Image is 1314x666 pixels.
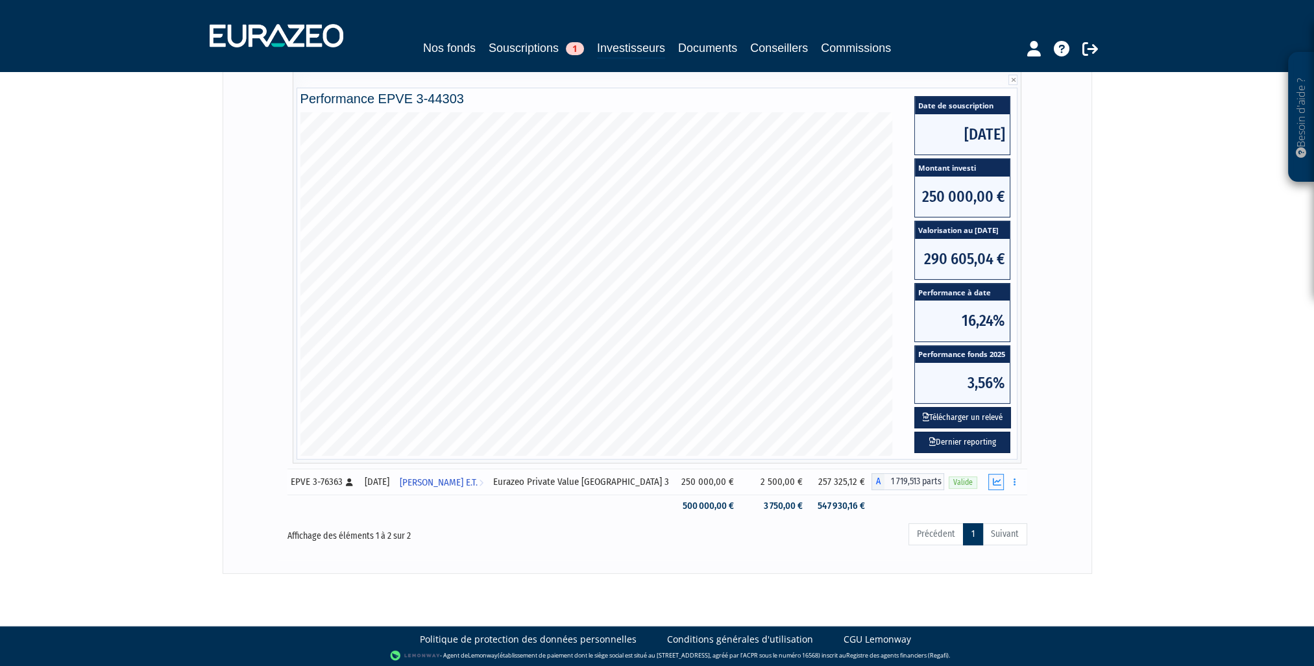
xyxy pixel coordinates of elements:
td: 257 325,12 € [809,469,871,495]
span: Montant investi [915,159,1010,177]
span: Performance à date [915,284,1010,301]
td: 250 000,00 € [676,469,740,495]
td: 3 750,00 € [740,495,809,517]
a: Dernier reporting [914,432,1010,453]
a: Registre des agents financiers (Regafi) [846,650,949,659]
i: Voir l'investisseur [479,471,483,495]
span: Date de souscription [915,97,1010,114]
div: A - Eurazeo Private Value Europe 3 [871,473,944,490]
span: Valorisation au [DATE] [915,221,1010,239]
img: 1732889491-logotype_eurazeo_blanc_rvb.png [210,24,343,47]
button: Télécharger un relevé [914,407,1011,428]
div: [DATE] [365,475,390,489]
span: 290 605,04 € [915,239,1010,279]
a: Commissions [821,39,891,57]
a: Souscriptions1 [489,39,584,57]
td: 2 500,00 € [740,469,809,495]
span: 1 719,513 parts [884,473,944,490]
div: Eurazeo Private Value [GEOGRAPHIC_DATA] 3 [493,475,672,489]
span: 3,56% [915,363,1010,403]
td: 500 000,00 € [676,495,740,517]
span: [DATE] [915,114,1010,154]
span: Valide [949,476,977,489]
span: 16,24% [915,301,1010,341]
span: Performance fonds 2025 [915,346,1010,364]
a: Conseillers [750,39,808,57]
a: Investisseurs [597,39,665,59]
div: Affichage des éléments 1 à 2 sur 2 [287,522,585,543]
a: CGU Lemonway [844,633,911,646]
a: Lemonway [468,650,498,659]
img: logo-lemonway.png [390,649,440,662]
a: [PERSON_NAME] E.T. [395,469,489,495]
i: [Français] Personne physique [346,478,353,486]
div: - Agent de (établissement de paiement dont le siège social est situé au [STREET_ADDRESS], agréé p... [13,649,1301,662]
a: Politique de protection des données personnelles [420,633,637,646]
p: Besoin d'aide ? [1294,59,1309,176]
span: A [871,473,884,490]
td: 547 930,16 € [809,495,871,517]
a: Documents [678,39,737,57]
a: 1 [963,523,983,545]
div: EPVE 3-76363 [291,475,356,489]
a: Nos fonds [423,39,476,57]
a: Conditions générales d'utilisation [667,633,813,646]
span: [PERSON_NAME] E.T. [400,471,478,495]
h4: Performance EPVE 3-44303 [300,92,1014,106]
span: 250 000,00 € [915,177,1010,217]
span: 1 [566,42,584,55]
